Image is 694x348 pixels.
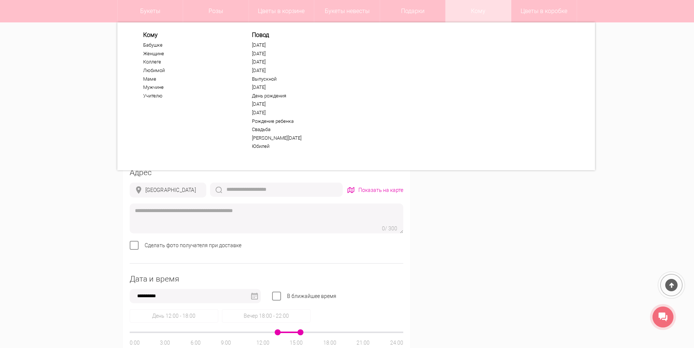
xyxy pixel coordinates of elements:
a: Учителю [143,93,235,99]
div: / 300 [385,225,397,233]
div: 18:00 [323,339,336,347]
div: 0 [382,225,385,233]
a: Бабушке [143,42,235,48]
div: 9:00 [221,339,231,347]
div: Адрес [130,169,403,177]
span: Сделать фото получателя при доставке [145,242,241,248]
div: Показать на карте [358,186,403,194]
a: [DATE] [252,59,344,65]
a: [DATE] [252,84,344,90]
a: [DATE] [252,110,344,116]
a: [DATE] [252,42,344,48]
span: Кому [143,31,235,38]
span: Повод [252,31,344,38]
a: [DATE] [252,101,344,107]
a: Юбилей [252,143,344,149]
div: 24:00 [390,339,403,347]
div: 12:00 [256,339,269,347]
a: Рождение ребенка [252,118,344,124]
div: 3:00 [160,339,170,347]
a: [PERSON_NAME][DATE] [252,135,344,141]
div: 6:00 [191,339,201,347]
a: Свадьба [252,127,344,133]
a: День рождения [252,93,344,99]
div: 15:00 [290,339,303,347]
div: 21:00 [357,339,370,347]
span: В ближайшее время [287,293,336,299]
a: Маме [143,76,235,82]
div: Вечер 18:00 - 22:00 [222,309,311,323]
a: Выпускной [252,76,344,82]
div: 0:00 [130,339,140,347]
div: Дата и время [130,275,403,283]
a: Женщине [143,51,235,57]
a: [DATE] [252,68,344,74]
a: Коллеге [143,59,235,65]
div: [GEOGRAPHIC_DATA] [145,186,196,194]
a: Мужчине [143,84,235,90]
a: Любимой [143,68,235,74]
a: [DATE] [252,51,344,57]
div: День 12:00 - 18:00 [130,309,218,323]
